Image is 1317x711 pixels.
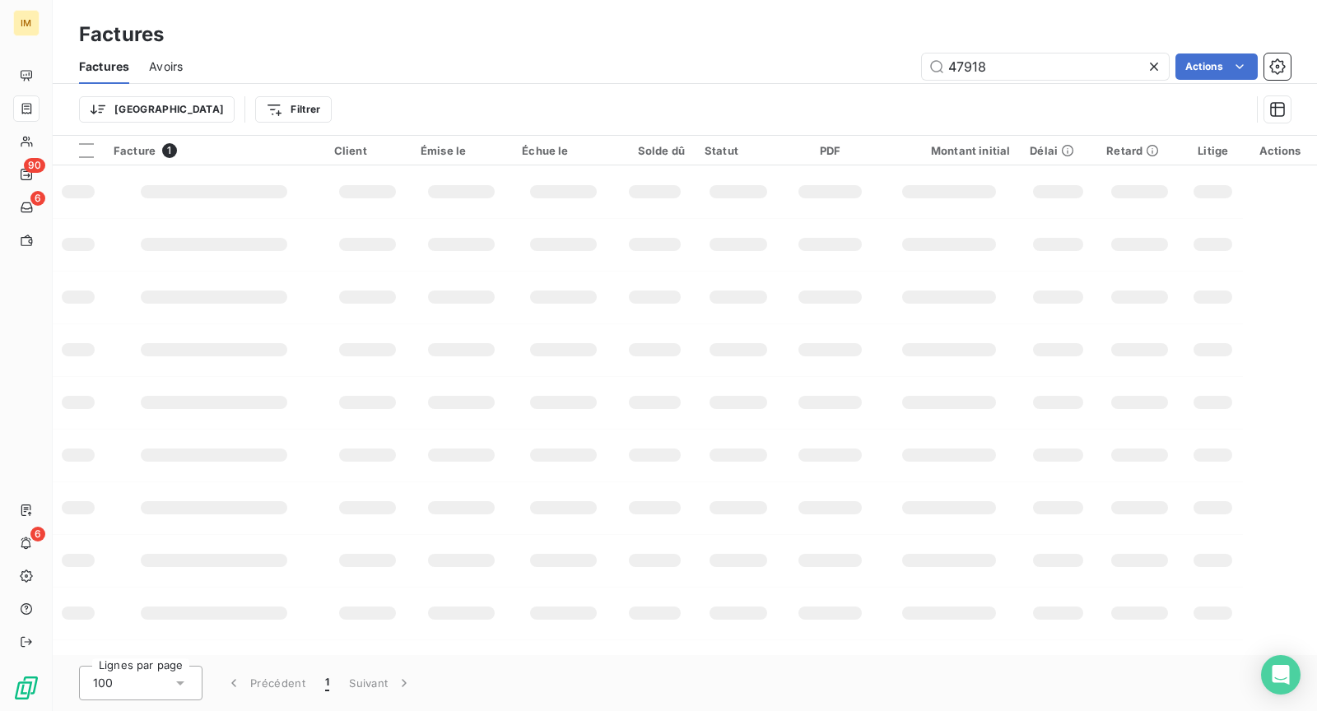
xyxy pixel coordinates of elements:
[162,143,177,158] span: 1
[79,58,129,75] span: Factures
[30,527,45,541] span: 6
[625,144,685,157] div: Solde dû
[325,675,329,691] span: 1
[888,144,1010,157] div: Montant initial
[522,144,605,157] div: Échue le
[93,675,113,691] span: 100
[216,666,315,700] button: Précédent
[922,53,1169,80] input: Rechercher
[79,96,235,123] button: [GEOGRAPHIC_DATA]
[13,10,40,36] div: IM
[30,191,45,206] span: 6
[114,144,156,157] span: Facture
[792,144,868,157] div: PDF
[79,20,164,49] h3: Factures
[1193,144,1233,157] div: Litige
[1106,144,1173,157] div: Retard
[1175,53,1258,80] button: Actions
[24,158,45,173] span: 90
[421,144,502,157] div: Émise le
[1030,144,1087,157] div: Délai
[1253,144,1307,157] div: Actions
[13,675,40,701] img: Logo LeanPay
[149,58,183,75] span: Avoirs
[339,666,422,700] button: Suivant
[334,144,401,157] div: Client
[1261,655,1301,695] div: Open Intercom Messenger
[705,144,772,157] div: Statut
[315,666,339,700] button: 1
[255,96,331,123] button: Filtrer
